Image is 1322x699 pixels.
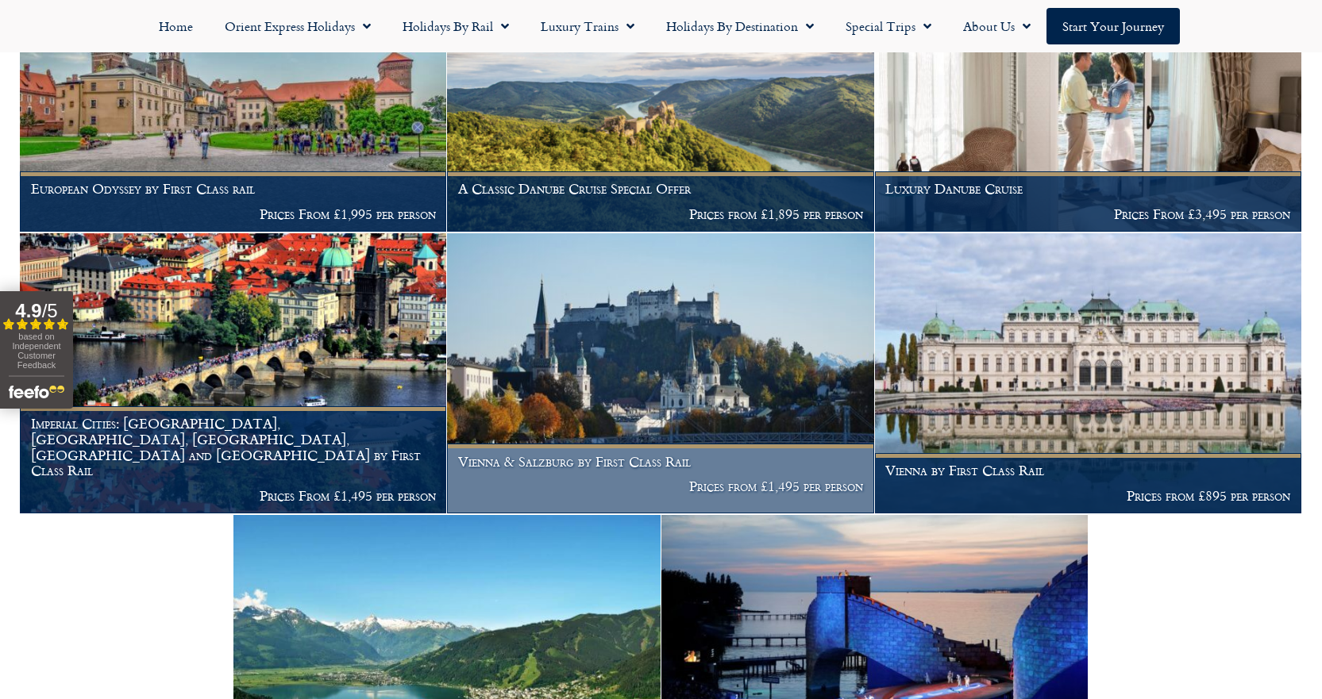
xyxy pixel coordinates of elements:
a: Holidays by Destination [650,8,830,44]
h1: Vienna & Salzburg by First Class Rail [458,454,863,470]
h1: Vienna by First Class Rail [885,463,1290,478]
a: Vienna & Salzburg by First Class Rail Prices from £1,495 per person [447,233,874,514]
a: About Us [947,8,1046,44]
a: Vienna by First Class Rail Prices from £895 per person [875,233,1302,514]
a: Holidays by Rail [387,8,525,44]
p: Prices from £895 per person [885,488,1290,504]
a: Orient Express Holidays [209,8,387,44]
p: Prices From £1,995 per person [31,206,436,222]
a: Imperial Cities: [GEOGRAPHIC_DATA], [GEOGRAPHIC_DATA], [GEOGRAPHIC_DATA], [GEOGRAPHIC_DATA] and [... [20,233,447,514]
h1: European Odyssey by First Class rail [31,181,436,197]
a: Start your Journey [1046,8,1180,44]
p: Prices from £1,495 per person [458,478,863,494]
p: Prices from £1,895 per person [458,206,863,222]
a: Luxury Trains [525,8,650,44]
h1: Luxury Danube Cruise [885,181,1290,197]
h1: A Classic Danube Cruise Special Offer [458,181,863,197]
p: Prices From £1,495 per person [31,488,436,504]
a: Home [143,8,209,44]
h1: Imperial Cities: [GEOGRAPHIC_DATA], [GEOGRAPHIC_DATA], [GEOGRAPHIC_DATA], [GEOGRAPHIC_DATA] and [... [31,416,436,478]
a: Special Trips [830,8,947,44]
nav: Menu [8,8,1314,44]
p: Prices From £3,495 per person [885,206,1290,222]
